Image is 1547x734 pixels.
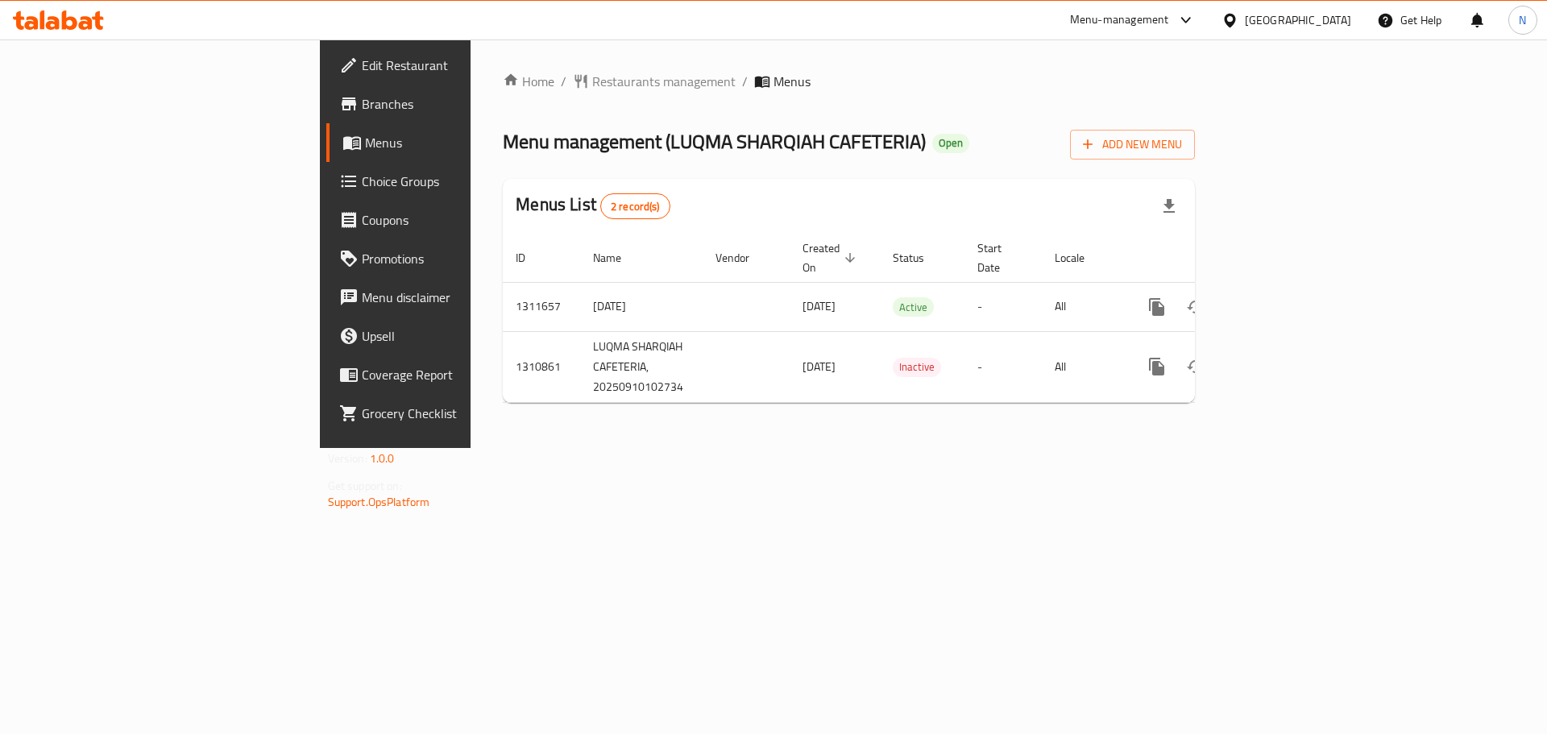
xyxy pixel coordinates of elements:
button: Add New Menu [1070,130,1195,160]
a: Coverage Report [326,355,579,394]
span: Menu disclaimer [362,288,566,307]
span: [DATE] [803,356,836,377]
th: Actions [1125,234,1305,283]
span: Open [932,136,969,150]
span: Status [893,248,945,267]
button: Change Status [1176,288,1215,326]
span: Grocery Checklist [362,404,566,423]
span: Add New Menu [1083,135,1182,155]
span: Choice Groups [362,172,566,191]
span: ID [516,248,546,267]
span: Edit Restaurant [362,56,566,75]
span: 2 record(s) [601,199,670,214]
div: Export file [1150,187,1188,226]
span: Created On [803,238,861,277]
a: Promotions [326,239,579,278]
span: Coupons [362,210,566,230]
div: Menu-management [1070,10,1169,30]
a: Restaurants management [573,72,736,91]
span: Branches [362,94,566,114]
td: All [1042,282,1125,331]
td: [DATE] [580,282,703,331]
button: Change Status [1176,347,1215,386]
span: N [1519,11,1526,29]
h2: Menus List [516,193,670,219]
div: Total records count [600,193,670,219]
span: Menus [365,133,566,152]
span: Name [593,248,642,267]
span: Menus [773,72,811,91]
div: Inactive [893,358,941,377]
a: Coupons [326,201,579,239]
td: LUQMA SHARQIAH CAFETERIA, 20250910102734 [580,331,703,402]
td: - [964,282,1042,331]
span: Active [893,298,934,317]
span: Vendor [715,248,770,267]
a: Edit Restaurant [326,46,579,85]
nav: breadcrumb [503,72,1195,91]
table: enhanced table [503,234,1305,403]
td: - [964,331,1042,402]
span: Menu management ( LUQMA SHARQIAH CAFETERIA ) [503,123,926,160]
li: / [742,72,748,91]
a: Choice Groups [326,162,579,201]
a: Support.OpsPlatform [328,491,430,512]
a: Menu disclaimer [326,278,579,317]
div: [GEOGRAPHIC_DATA] [1245,11,1351,29]
span: Restaurants management [592,72,736,91]
a: Menus [326,123,579,162]
a: Upsell [326,317,579,355]
button: more [1138,288,1176,326]
span: Upsell [362,326,566,346]
span: Promotions [362,249,566,268]
span: Coverage Report [362,365,566,384]
div: Open [932,134,969,153]
span: Inactive [893,358,941,376]
button: more [1138,347,1176,386]
span: [DATE] [803,296,836,317]
span: Start Date [977,238,1022,277]
span: Locale [1055,248,1105,267]
div: Active [893,297,934,317]
span: Version: [328,448,367,469]
span: Get support on: [328,475,402,496]
span: 1.0.0 [370,448,395,469]
a: Branches [326,85,579,123]
a: Grocery Checklist [326,394,579,433]
td: All [1042,331,1125,402]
